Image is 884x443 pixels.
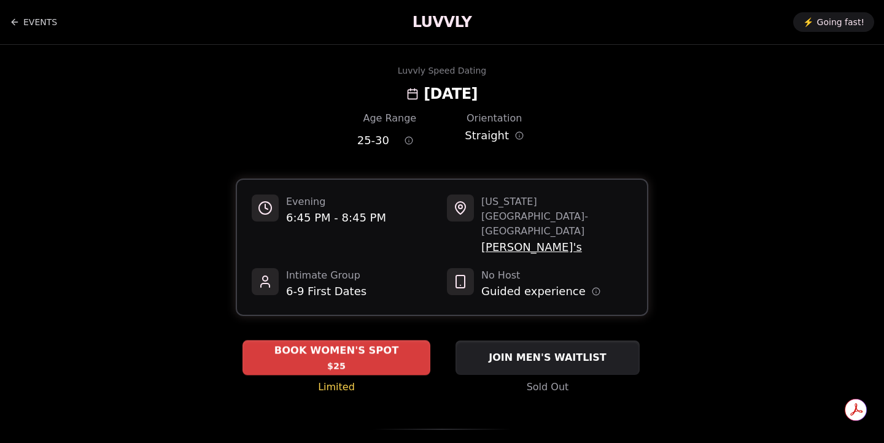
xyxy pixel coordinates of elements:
[357,111,422,126] div: Age Range
[286,195,386,209] span: Evening
[272,344,401,358] span: BOOK WOMEN'S SPOT
[286,268,366,283] span: Intimate Group
[10,10,57,34] a: Back to events
[486,350,608,365] span: JOIN MEN'S WAITLIST
[398,64,486,77] div: Luvvly Speed Dating
[515,131,524,140] button: Orientation information
[318,380,355,395] span: Limited
[481,268,600,283] span: No Host
[242,340,430,375] button: BOOK WOMEN'S SPOT - Limited
[413,12,471,32] a: LUVVLY
[817,16,864,28] span: Going fast!
[286,209,386,226] span: 6:45 PM - 8:45 PM
[286,283,366,300] span: 6-9 First Dates
[395,127,422,154] button: Age range information
[527,380,569,395] span: Sold Out
[327,360,346,372] span: $25
[592,287,600,296] button: Host information
[481,283,586,300] span: Guided experience
[481,239,632,256] span: [PERSON_NAME]'s
[803,16,813,28] span: ⚡️
[481,195,632,239] span: [US_STATE][GEOGRAPHIC_DATA] - [GEOGRAPHIC_DATA]
[456,341,640,375] button: JOIN MEN'S WAITLIST - Sold Out
[357,132,389,149] span: 25 - 30
[462,111,527,126] div: Orientation
[424,84,478,104] h2: [DATE]
[465,127,509,144] span: Straight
